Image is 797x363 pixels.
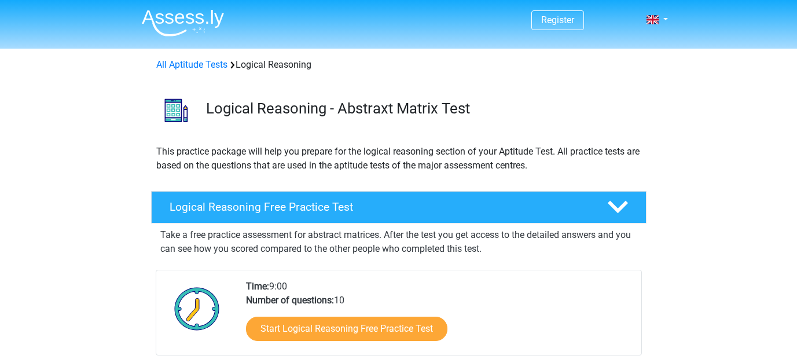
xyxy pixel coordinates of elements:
p: This practice package will help you prepare for the logical reasoning section of your Aptitude Te... [156,145,641,173]
b: Time: [246,281,269,292]
a: Start Logical Reasoning Free Practice Test [246,317,447,341]
p: Take a free practice assessment for abstract matrices. After the test you get access to the detai... [160,228,637,256]
img: Clock [168,280,226,338]
a: Logical Reasoning Free Practice Test [146,191,651,223]
b: Number of questions: [246,295,334,306]
div: 9:00 10 [237,280,641,355]
a: Register [541,14,574,25]
div: Logical Reasoning [152,58,646,72]
h4: Logical Reasoning Free Practice Test [170,200,589,214]
img: Assessly [142,9,224,36]
a: All Aptitude Tests [156,59,227,70]
h3: Logical Reasoning - Abstraxt Matrix Test [206,100,637,118]
img: logical reasoning [152,86,201,135]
